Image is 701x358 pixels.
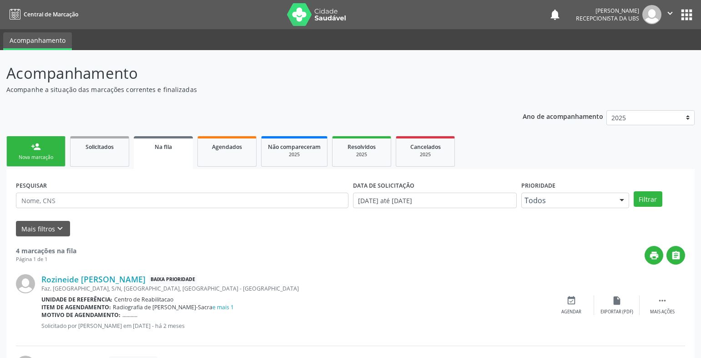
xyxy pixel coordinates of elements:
span: Baixa Prioridade [149,275,197,284]
img: img [16,274,35,293]
div: 2025 [339,151,384,158]
button: print [645,246,663,265]
div: [PERSON_NAME] [576,7,639,15]
div: Agendar [561,309,581,315]
strong: 4 marcações na fila [16,246,76,255]
b: Item de agendamento: [41,303,111,311]
button: Mais filtroskeyboard_arrow_down [16,221,70,237]
span: Todos [524,196,610,205]
i: print [649,251,659,261]
input: Selecione um intervalo [353,193,517,208]
button:  [666,246,685,265]
span: Centro de Reabilitacao [114,296,173,303]
span: Central de Marcação [24,10,78,18]
div: Exportar (PDF) [600,309,633,315]
i: keyboard_arrow_down [55,224,65,234]
div: Página 1 de 1 [16,256,76,263]
div: 2025 [403,151,448,158]
p: Solicitado por [PERSON_NAME] em [DATE] - há 2 meses [41,322,549,330]
i: insert_drive_file [612,296,622,306]
label: PESQUISAR [16,179,47,193]
p: Acompanhe a situação das marcações correntes e finalizadas [6,85,488,94]
div: Faz. [GEOGRAPHIC_DATA], S/N, [GEOGRAPHIC_DATA], [GEOGRAPHIC_DATA] - [GEOGRAPHIC_DATA] [41,285,549,292]
span: Na fila [155,143,172,151]
span: Resolvidos [348,143,376,151]
span: Não compareceram [268,143,321,151]
i:  [657,296,667,306]
p: Ano de acompanhamento [523,110,603,122]
i: event_available [566,296,576,306]
div: Nova marcação [13,154,59,161]
a: Acompanhamento [3,32,72,50]
label: DATA DE SOLICITAÇÃO [353,179,414,193]
button:  [661,5,679,24]
i:  [671,251,681,261]
span: Agendados [212,143,242,151]
label: Prioridade [521,179,555,193]
div: person_add [31,142,41,152]
div: Mais ações [650,309,675,315]
a: e mais 1 [212,303,234,311]
div: 2025 [268,151,321,158]
span: ........... [122,311,137,319]
i:  [665,8,675,18]
button: apps [679,7,695,23]
span: Cancelados [410,143,441,151]
span: Solicitados [86,143,114,151]
p: Acompanhamento [6,62,488,85]
b: Unidade de referência: [41,296,112,303]
b: Motivo de agendamento: [41,311,121,319]
a: Central de Marcação [6,7,78,22]
button: Filtrar [634,191,662,207]
img: img [642,5,661,24]
a: Rozineide [PERSON_NAME] [41,274,146,284]
button: notifications [549,8,561,21]
input: Nome, CNS [16,193,348,208]
span: Radiografia de [PERSON_NAME]-Sacra [113,303,234,311]
span: Recepcionista da UBS [576,15,639,22]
